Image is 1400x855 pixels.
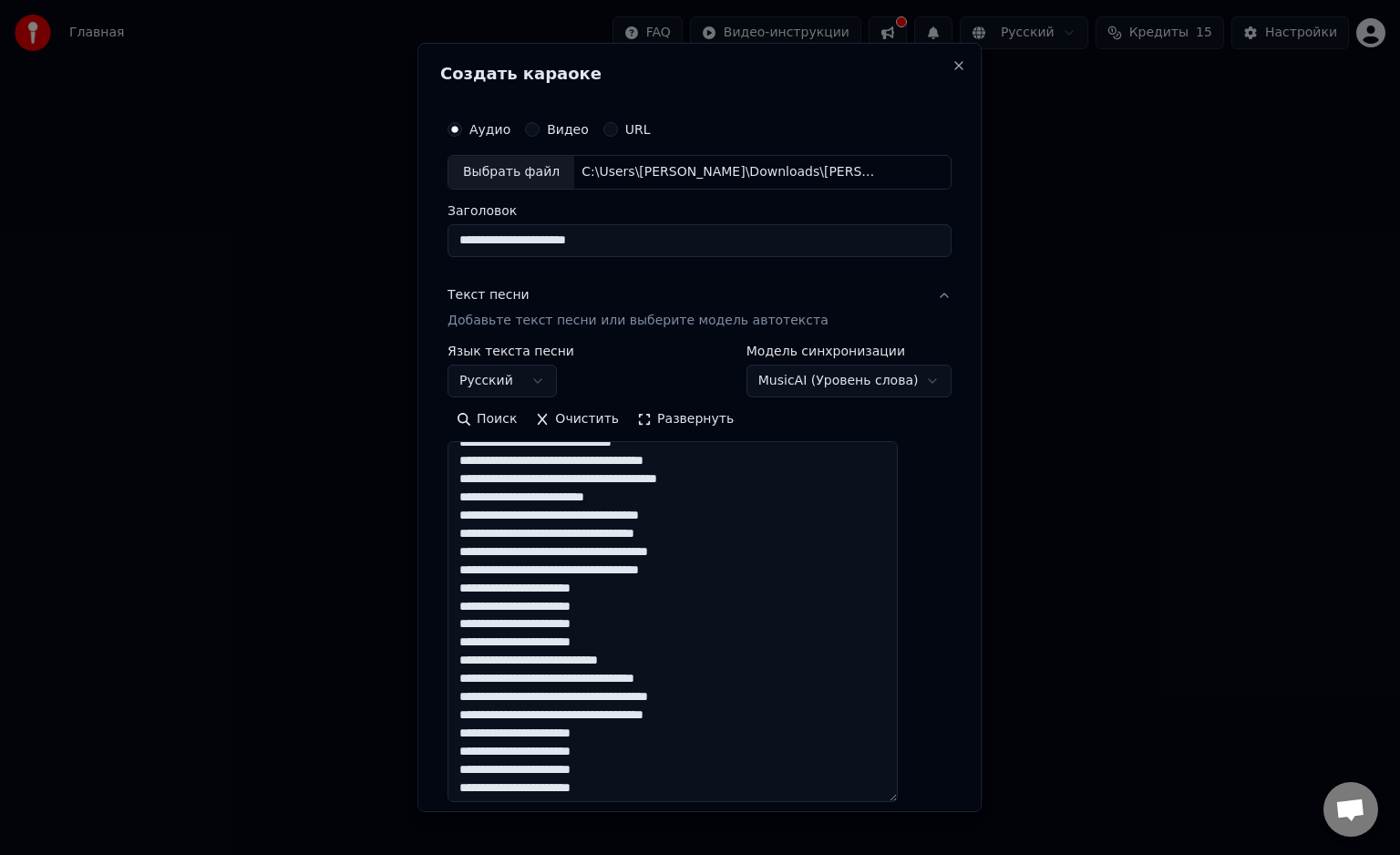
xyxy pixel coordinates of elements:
button: Развернуть [628,405,743,434]
label: Заголовок [448,204,952,217]
label: Видео [547,123,589,136]
div: C:\Users\[PERSON_NAME]\Downloads\[PERSON_NAME] - Жить в кайф.mp3 [574,163,884,181]
div: Текст песниДобавьте текст песни или выберите модель автотекста [448,345,952,817]
label: URL [625,123,651,136]
div: Выбрать файл [448,156,574,189]
button: Текст песниДобавьте текст песни или выберите модель автотекста [448,272,952,345]
button: Очистить [527,405,629,434]
label: Аудио [469,123,510,136]
button: Поиск [448,405,526,434]
h2: Создать караоке [440,66,959,82]
label: Модель синхронизации [746,345,952,357]
p: Добавьте текст песни или выберите модель автотекста [448,312,829,330]
div: Текст песни [448,286,530,304]
label: Язык текста песни [448,345,574,357]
